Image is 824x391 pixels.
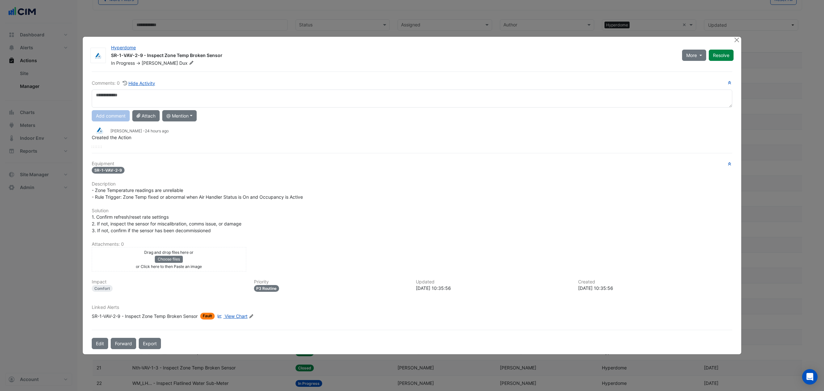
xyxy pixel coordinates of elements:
button: Attach [132,110,160,121]
div: [DATE] 10:35:56 [416,285,570,291]
div: SR-1-VAV-2-9 - Inspect Zone Temp Broken Sensor [111,52,674,60]
div: P3 Routine [254,285,279,292]
h6: Solution [92,208,732,214]
a: View Chart [216,313,248,319]
div: SR-1-VAV-2-9 - Inspect Zone Temp Broken Sensor [92,313,198,319]
small: Drag and drop files here or [144,250,193,255]
button: Hide Activity [122,80,155,87]
h6: Equipment [92,161,732,167]
h6: Attachments: 0 [92,242,732,247]
h6: Linked Alerts [92,305,732,310]
div: [DATE] 10:35:56 [578,285,733,291]
div: Comments: 0 [92,80,155,87]
h6: Updated [416,279,570,285]
small: or Click here to then Paste an image [136,264,202,269]
h6: Created [578,279,733,285]
div: Comfort [92,285,113,292]
small: [PERSON_NAME] - [110,128,169,134]
div: Open Intercom Messenger [802,369,818,385]
button: @ Mention [162,110,197,121]
span: 1. Confirm refresh/reset rate settings 2. If not, inspect the sensor for miscalibration, comms is... [92,214,241,233]
span: - Zone Temperature readings are unreliable - Rule Trigger: Zone Temp fixed or abnormal when Air H... [92,187,303,200]
span: Dux [179,60,195,66]
h6: Priority [254,279,408,285]
a: Export [139,338,161,349]
button: Forward [111,338,136,349]
button: Resolve [709,50,734,61]
a: Hyperdome [111,45,136,50]
span: More [686,52,697,59]
span: View Chart [225,313,248,319]
span: -> [136,60,140,66]
button: Choose files [155,256,183,263]
img: Airmaster Australia [92,127,108,134]
button: Edit [92,338,108,349]
span: Fault [200,313,215,319]
span: [PERSON_NAME] [142,60,178,66]
button: Close [733,37,740,43]
fa-icon: Edit Linked Alerts [249,314,254,319]
span: Created the Action [92,135,131,140]
button: More [682,50,706,61]
h6: Impact [92,279,246,285]
span: SR-1-VAV-2-9 [92,167,125,174]
img: Airmaster Australia [91,52,106,59]
h6: Description [92,181,732,187]
span: 2025-08-13 10:35:56 [145,129,169,133]
span: In Progress [111,60,135,66]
